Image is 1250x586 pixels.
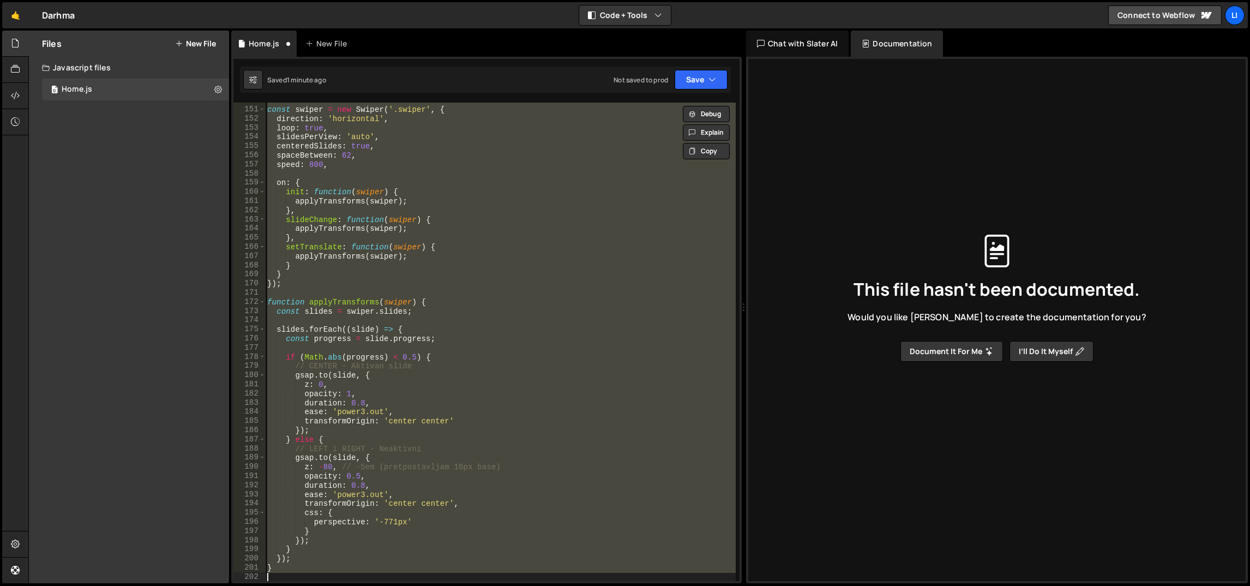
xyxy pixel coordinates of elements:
a: Connect to Webflow [1108,5,1222,25]
div: Javascript files [29,57,229,79]
div: 175 [233,325,266,334]
a: 🤙 [2,2,29,28]
div: 17406/48506.js [42,79,229,100]
div: 188 [233,444,266,453]
span: 0 [51,86,58,95]
div: 198 [233,536,266,545]
div: 154 [233,132,266,141]
div: 178 [233,352,266,362]
div: 182 [233,389,266,398]
div: 151 [233,105,266,114]
div: 179 [233,361,266,370]
div: 187 [233,435,266,444]
div: 1 minute ago [287,75,326,85]
div: 162 [233,206,266,215]
div: 195 [233,508,266,517]
button: Explain [683,124,730,141]
div: 177 [233,343,266,352]
div: 160 [233,187,266,196]
div: 159 [233,178,266,187]
div: Not saved to prod [614,75,668,85]
div: 172 [233,297,266,307]
div: 171 [233,288,266,297]
div: 197 [233,527,266,536]
button: Code + Tools [579,5,671,25]
div: 191 [233,471,266,481]
div: 202 [233,572,266,582]
div: 173 [233,307,266,316]
div: 161 [233,196,266,206]
div: 176 [233,334,266,343]
div: Documentation [851,31,943,57]
button: Document it for me [900,341,1003,362]
div: Home.js [62,85,92,94]
div: 153 [233,123,266,133]
div: 180 [233,370,266,380]
div: 186 [233,426,266,435]
div: 190 [233,462,266,471]
div: Darhma [42,9,75,22]
div: 156 [233,151,266,160]
div: 163 [233,215,266,224]
div: 199 [233,545,266,554]
span: This file hasn't been documented. [854,280,1140,298]
div: 183 [233,398,266,408]
div: Home.js [249,38,279,49]
div: 200 [233,554,266,563]
div: 194 [233,499,266,508]
div: 196 [233,517,266,527]
div: 158 [233,169,266,178]
div: 167 [233,252,266,261]
div: 166 [233,242,266,252]
div: 152 [233,114,266,123]
div: 201 [233,563,266,572]
div: 155 [233,141,266,151]
button: Copy [683,143,730,159]
div: 192 [233,481,266,490]
div: 170 [233,279,266,288]
div: 185 [233,416,266,426]
div: 193 [233,490,266,499]
div: 165 [233,233,266,242]
div: 189 [233,453,266,462]
div: 181 [233,380,266,389]
button: New File [175,39,216,48]
div: Chat with Slater AI [746,31,849,57]
div: 168 [233,261,266,270]
a: Li [1225,5,1245,25]
button: Debug [683,106,730,122]
div: 174 [233,315,266,325]
div: Saved [267,75,326,85]
div: New File [305,38,351,49]
button: I’ll do it myself [1009,341,1093,362]
div: 157 [233,160,266,169]
div: 164 [233,224,266,233]
button: Save [675,70,728,89]
div: 169 [233,270,266,279]
h2: Files [42,38,62,50]
span: Would you like [PERSON_NAME] to create the documentation for you? [848,311,1146,323]
div: 184 [233,407,266,416]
